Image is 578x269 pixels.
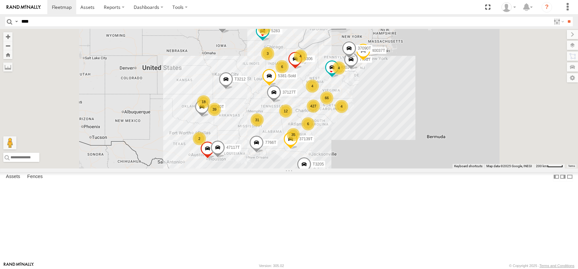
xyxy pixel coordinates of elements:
label: Fences [24,172,46,181]
button: Zoom Home [3,50,12,59]
label: Dock Summary Table to the Right [560,172,566,182]
span: 5306 [304,56,313,61]
span: 200 km [536,164,547,168]
span: 7772T [360,57,371,62]
img: rand-logo.svg [7,5,41,10]
button: Zoom out [3,41,12,50]
a: Visit our Website [4,262,34,269]
span: 5381-Sold [278,74,296,78]
span: 37139T [299,137,313,141]
div: Version: 305.02 [259,264,284,268]
a: Terms [568,165,575,168]
div: 66 [320,91,333,104]
span: T3205 [313,162,324,166]
div: 4 [294,50,307,63]
span: 37090T [358,46,371,50]
label: Map Settings [567,73,578,82]
div: 6 [301,117,315,130]
div: 35 [287,128,300,141]
span: Map data ©2025 Google, INEGI [486,164,532,168]
div: 9 [258,22,271,35]
div: 18 [197,95,210,108]
div: 12 [279,104,292,118]
label: Dock Summary Table to the Left [553,172,560,182]
button: Zoom in [3,32,12,41]
div: 4 [335,100,348,113]
div: 3 [261,47,274,60]
label: Measure [3,62,12,72]
div: 427 [307,100,320,113]
div: © Copyright 2025 - [509,264,574,268]
i: ? [542,2,552,12]
div: Denise Wike [499,2,518,12]
div: 6 [276,60,289,73]
button: Map Scale: 200 km per 44 pixels [534,164,565,168]
span: 5283 [271,29,280,33]
label: Search Filter Options [551,17,565,26]
label: Hide Summary Table [567,172,573,182]
div: 4 [332,61,345,75]
div: 4 [306,79,319,93]
label: Search Query [14,17,19,26]
button: Drag Pegman onto the map to open Street View [3,136,16,149]
span: 37127T [282,90,296,95]
span: 40037T [372,48,385,53]
span: 47117T [226,145,240,150]
a: Terms and Conditions [540,264,574,268]
div: 2 [193,132,206,145]
div: 31 [251,113,264,126]
span: 7766T [265,140,276,145]
div: 39 [208,103,221,116]
label: Assets [3,172,23,181]
button: Keyboard shortcuts [454,164,482,168]
span: T3212 [234,77,246,81]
